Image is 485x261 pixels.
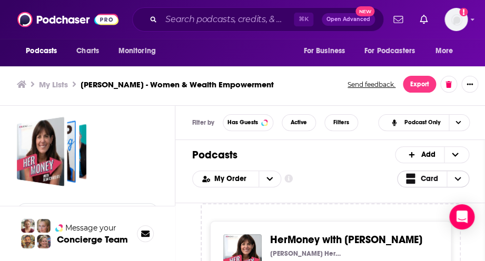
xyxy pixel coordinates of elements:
[161,11,294,28] input: Search podcasts, credits, & more...
[296,41,358,61] button: open menu
[21,235,35,248] img: Jon Profile
[37,219,51,233] img: Jules Profile
[415,11,432,28] a: Show notifications dropdown
[70,41,105,61] a: Charts
[39,79,68,89] a: My Lists
[421,151,435,158] span: Add
[193,175,259,183] button: open menu
[214,175,250,183] span: My Order
[358,41,430,61] button: open menu
[389,11,407,28] a: Show notifications dropdown
[355,6,374,16] span: New
[421,175,438,183] span: Card
[118,44,155,58] span: Monitoring
[223,114,273,131] button: Has Guests
[192,170,281,187] h2: Choose List sort
[270,233,422,246] span: HerMoney with [PERSON_NAME]
[291,119,307,125] span: Active
[65,223,116,233] span: Message your
[449,204,474,229] div: Open Intercom Messenger
[111,41,169,61] button: open menu
[37,235,51,248] img: Barbara Profile
[364,44,415,58] span: For Podcasters
[444,8,468,31] span: Logged in as KristinZanini
[227,119,258,125] span: Has Guests
[428,41,467,61] button: open menu
[444,8,468,31] button: Show profile menu
[284,174,293,184] a: Show additional information
[403,76,436,93] button: Export
[192,119,214,126] h3: Filter by
[17,117,86,186] a: Jennifer Lee - Women & Wealth Empowerment
[333,119,349,125] span: Filters
[18,41,71,61] button: open menu
[17,203,158,220] button: Edit Details
[259,171,281,187] button: open menu
[395,146,469,163] button: + Add
[459,8,468,16] svg: Add a profile image
[81,79,274,89] h3: [PERSON_NAME] - Women & Wealth Empowerment
[322,13,375,26] button: Open AdvancedNew
[324,114,358,131] button: Filters
[132,7,384,32] div: Search podcasts, credits, & more...
[17,9,118,29] img: Podchaser - Follow, Share and Rate Podcasts
[294,13,313,26] span: ⌘ K
[378,114,470,131] button: Choose View
[435,44,453,58] span: More
[270,234,422,246] a: HerMoney with [PERSON_NAME]
[397,170,470,187] button: Choose View
[404,119,440,125] span: Podcast Only
[282,114,316,131] button: Active
[461,76,478,93] button: Show More Button
[326,17,370,22] span: Open Advanced
[303,44,345,58] span: For Business
[270,249,341,258] p: [PERSON_NAME] Her Money
[344,80,399,89] button: Send feedback.
[76,44,99,58] span: Charts
[21,219,35,233] img: Sydney Profile
[26,44,57,58] span: Podcasts
[444,8,468,31] img: User Profile
[57,234,128,245] h3: Concierge Team
[192,148,387,162] h1: Podcasts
